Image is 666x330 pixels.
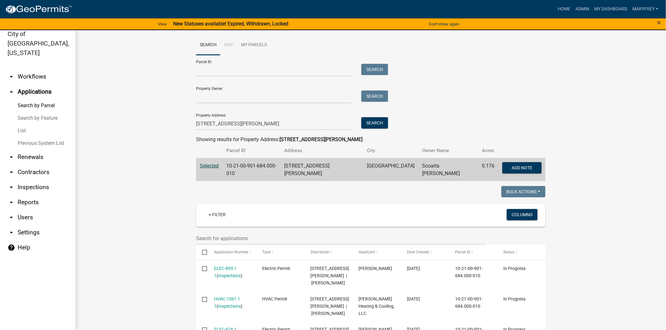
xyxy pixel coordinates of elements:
[503,296,526,301] span: In Progress
[8,153,15,161] i: arrow_drop_down
[8,199,15,206] i: arrow_drop_down
[361,117,388,129] button: Search
[155,19,169,29] a: View
[196,35,220,55] a: Search
[262,250,271,254] span: Type
[256,245,304,260] datatable-header-cell: Type
[503,250,514,254] span: Status
[8,73,15,80] i: arrow_drop_down
[208,245,256,260] datatable-header-cell: Application Number
[223,158,280,181] td: 10-21-00-901-684.000-010
[418,143,478,158] th: Owner Name
[8,88,15,96] i: arrow_drop_up
[449,245,497,260] datatable-header-cell: Parcel ID
[361,91,388,102] button: Search
[359,250,375,254] span: Applicant
[196,232,486,245] input: Search for applications
[407,266,420,271] span: 07/20/2023
[237,35,271,55] a: My Parcels
[501,186,545,197] button: Bulk Actions
[592,3,630,15] a: My Dashboard
[196,245,208,260] datatable-header-cell: Select
[214,296,240,309] a: HVAC-1061 1 1
[262,266,291,271] span: Electric Permit
[418,158,478,181] td: Scoarta [PERSON_NAME]
[196,136,545,143] div: Showing results for Property Address:
[426,19,462,29] button: Don't show again
[311,250,330,254] span: Description
[214,295,251,310] div: ( )
[555,3,573,15] a: Home
[214,250,249,254] span: Application Number
[353,245,401,260] datatable-header-cell: Applicant
[363,143,418,158] th: City
[8,244,15,251] i: help
[280,143,363,158] th: Address
[359,266,392,271] span: Izaak Farnsley
[214,265,251,279] div: ( )
[280,158,363,181] td: [STREET_ADDRESS][PERSON_NAME]
[173,21,288,27] strong: New Statuses available! Expired, Withdrawn, Locked
[218,304,241,309] a: Inspections
[455,266,483,278] span: 10-21-00-901-684.000-010
[478,158,499,181] td: 0.176
[455,250,470,254] span: Parcel ID
[630,3,661,15] a: MaryFrey
[361,64,388,75] button: Search
[502,162,542,173] button: Add Note
[511,165,532,170] span: Add Note
[223,143,280,158] th: Parcel ID
[407,296,420,301] span: 07/17/2023
[8,229,15,236] i: arrow_drop_down
[8,214,15,221] i: arrow_drop_down
[262,296,288,301] span: HVAC Permit
[279,136,363,142] strong: [STREET_ADDRESS][PERSON_NAME]
[311,296,349,316] span: 322 MARY STREET | Scoarta Mihai
[8,184,15,191] i: arrow_drop_down
[363,158,418,181] td: [GEOGRAPHIC_DATA]
[407,250,429,254] span: Date Created
[497,245,545,260] datatable-header-cell: Status
[401,245,449,260] datatable-header-cell: Date Created
[214,266,237,278] a: ELEC-895 1 1
[204,209,231,220] a: + Filter
[507,209,538,220] button: Columns
[478,143,499,158] th: Acres
[359,296,395,316] span: Mitch Craig Heating & Cooling, LLC
[200,163,219,169] a: Selected
[311,266,349,285] span: 322 MARY STREET | Scoarta Mihai
[455,296,483,309] span: 10-21-00-901-684.000-010
[657,19,661,26] button: Close
[218,273,241,278] a: Inspections
[8,168,15,176] i: arrow_drop_down
[305,245,353,260] datatable-header-cell: Description
[503,266,526,271] span: In Progress
[573,3,592,15] a: Admin
[657,18,661,27] span: ×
